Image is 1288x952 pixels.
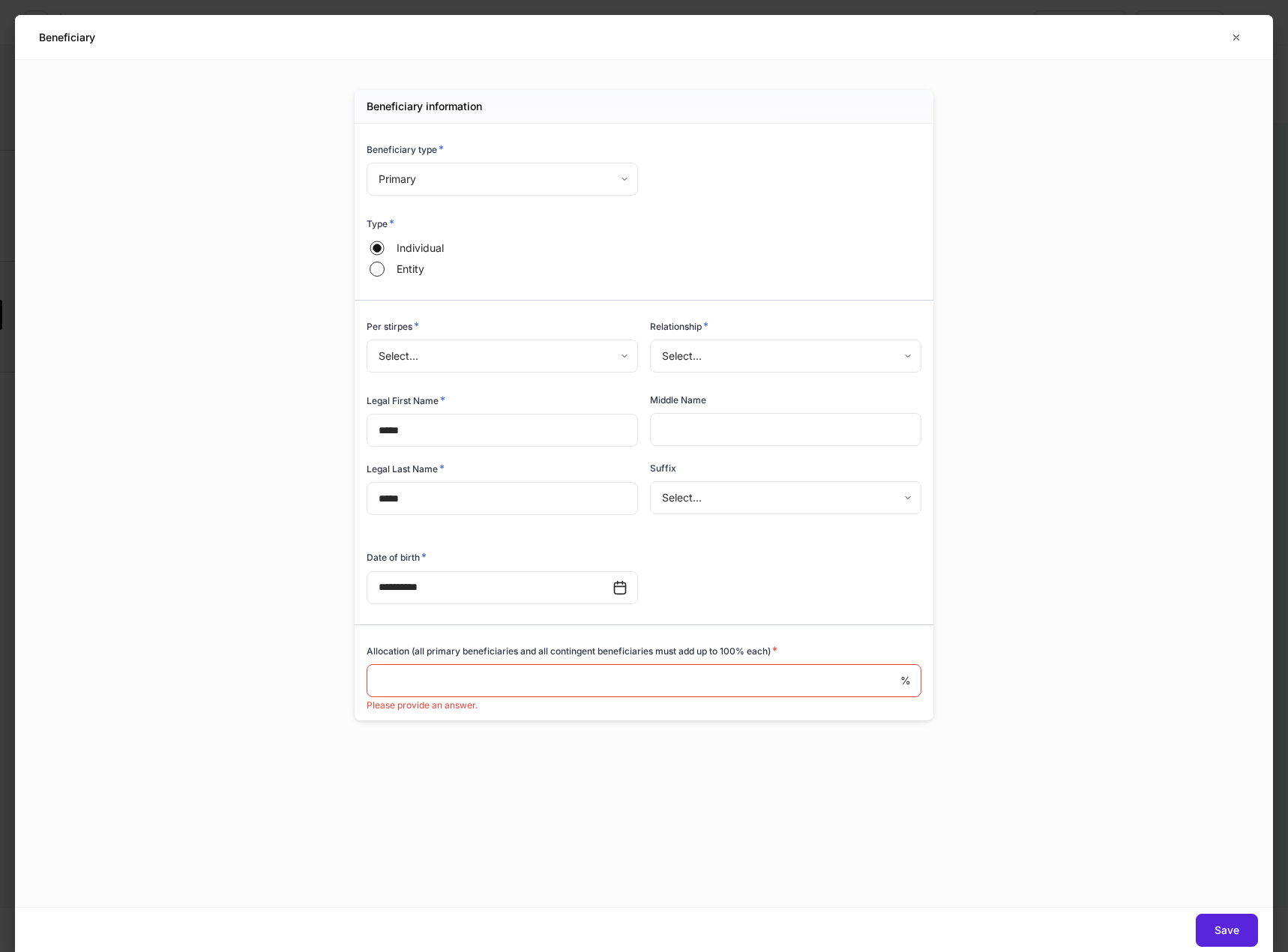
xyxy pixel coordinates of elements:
[367,340,637,373] div: Select...
[367,461,445,476] h6: Legal Last Name
[650,319,708,334] h6: Relationship
[1215,925,1239,936] div: Save
[1196,914,1258,947] button: Save
[367,99,482,114] h5: Beneficiary information
[397,241,444,256] span: Individual
[367,643,777,658] h6: Allocation (all primary beneficiaries and all contingent beneficiaries must add up to 100% each)
[650,340,921,373] div: Select...
[39,30,95,45] h5: Beneficiary
[650,393,706,407] h6: Middle Name
[650,461,676,475] h6: Suffix
[367,163,637,196] div: Primary
[397,262,424,277] span: Entity
[650,481,921,514] div: Select...
[367,393,445,408] h6: Legal First Name
[367,549,427,564] h6: Date of birth
[367,216,394,231] h6: Type
[367,699,921,711] p: Please provide an answer.
[367,664,921,697] div: %
[367,142,444,157] h6: Beneficiary type
[367,319,419,334] h6: Per stirpes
